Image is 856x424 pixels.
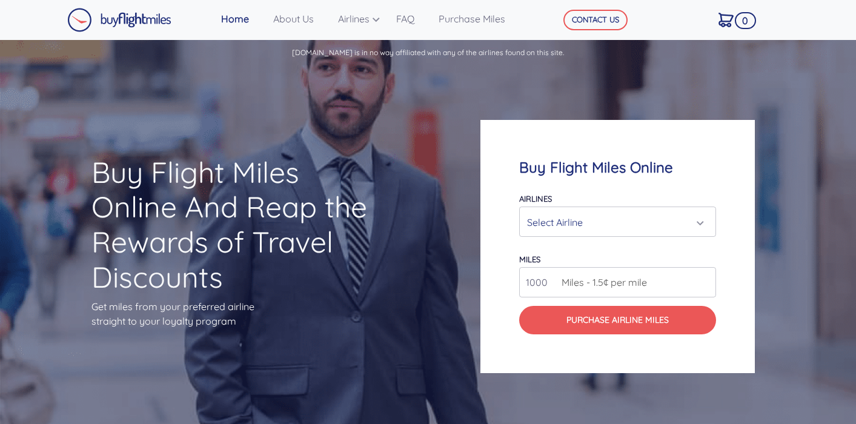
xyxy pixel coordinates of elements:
a: 0 [714,7,751,32]
span: 0 [735,12,756,29]
h1: Buy Flight Miles Online And Reap the Rewards of Travel Discounts [91,155,376,294]
a: Airlines [333,7,391,31]
a: Home [216,7,268,31]
h4: Buy Flight Miles Online [519,159,716,176]
img: Cart [718,13,734,27]
button: Purchase Airline Miles [519,306,716,334]
button: Select Airline [519,207,716,237]
a: FAQ [391,7,434,31]
label: Airlines [519,194,552,204]
img: Buy Flight Miles Logo [67,8,171,32]
p: Get miles from your preferred airline straight to your loyalty program [91,299,376,328]
label: miles [519,254,540,264]
a: About Us [268,7,333,31]
a: Purchase Miles [434,7,525,31]
div: Select Airline [527,211,701,234]
span: Miles - 1.5¢ per mile [556,275,647,290]
a: Buy Flight Miles Logo [67,5,171,35]
button: CONTACT US [563,10,628,30]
